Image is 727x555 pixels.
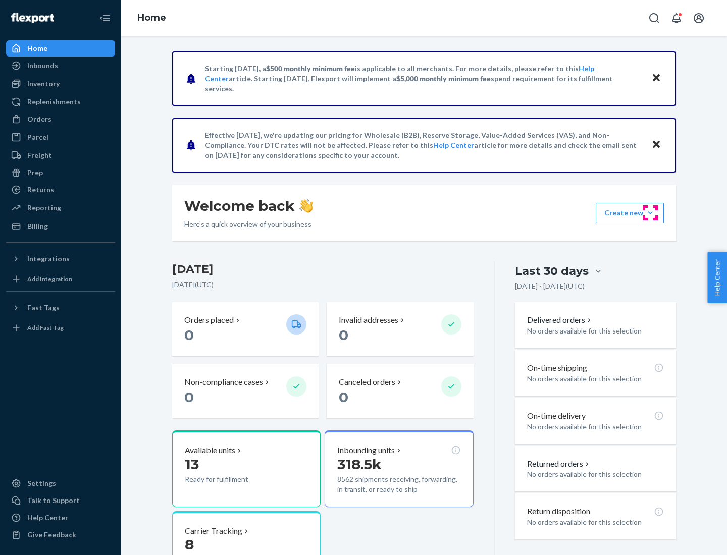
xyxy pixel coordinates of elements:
[6,182,115,198] a: Returns
[27,274,72,283] div: Add Integration
[27,203,61,213] div: Reporting
[184,326,194,344] span: 0
[185,536,194,553] span: 8
[339,314,398,326] p: Invalid addresses
[27,168,43,178] div: Prep
[396,74,491,83] span: $5,000 monthly minimum fee
[433,141,474,149] a: Help Center
[27,254,70,264] div: Integrations
[527,314,593,326] button: Delivered orders
[327,302,473,356] button: Invalid addresses 0
[339,326,348,344] span: 0
[27,97,81,107] div: Replenishments
[6,111,115,127] a: Orders
[527,374,664,384] p: No orders available for this selection
[184,388,194,406] span: 0
[27,79,60,89] div: Inventory
[6,94,115,110] a: Replenishments
[185,474,278,484] p: Ready for fulfillment
[172,302,319,356] button: Orders placed 0
[6,58,115,74] a: Inbounds
[527,362,587,374] p: On-time shipping
[527,458,591,470] button: Returned orders
[6,475,115,491] a: Settings
[137,12,166,23] a: Home
[527,517,664,527] p: No orders available for this selection
[172,364,319,418] button: Non-compliance cases 0
[299,199,313,213] img: hand-wave emoji
[6,218,115,234] a: Billing
[666,8,687,28] button: Open notifications
[27,513,68,523] div: Help Center
[327,364,473,418] button: Canceled orders 0
[6,492,115,509] a: Talk to Support
[339,388,348,406] span: 0
[27,495,80,506] div: Talk to Support
[689,8,709,28] button: Open account menu
[27,303,60,313] div: Fast Tags
[27,323,64,332] div: Add Fast Tag
[6,200,115,216] a: Reporting
[27,132,48,142] div: Parcel
[6,510,115,526] a: Help Center
[6,300,115,316] button: Fast Tags
[650,138,663,152] button: Close
[266,64,355,73] span: $500 monthly minimum fee
[27,150,52,160] div: Freight
[184,376,263,388] p: Non-compliance cases
[27,185,54,195] div: Returns
[515,281,585,291] p: [DATE] - [DATE] ( UTC )
[527,469,664,479] p: No orders available for this selection
[6,147,115,163] a: Freight
[337,474,460,494] p: 8562 shipments receiving, forwarding, in transit, or ready to ship
[184,197,313,215] h1: Welcome back
[172,430,321,507] button: Available units13Ready for fulfillment
[185,525,242,537] p: Carrier Tracking
[707,252,727,303] button: Help Center
[337,456,382,473] span: 318.5k
[650,71,663,86] button: Close
[6,76,115,92] a: Inventory
[27,114,51,124] div: Orders
[527,506,590,517] p: Return disposition
[337,445,395,456] p: Inbounding units
[6,164,115,181] a: Prep
[527,410,586,422] p: On-time delivery
[325,430,473,507] button: Inbounding units318.5k8562 shipments receiving, forwarding, in transit, or ready to ship
[172,280,474,290] p: [DATE] ( UTC )
[185,456,199,473] span: 13
[205,64,642,94] p: Starting [DATE], a is applicable to all merchants. For more details, please refer to this article...
[527,422,664,432] p: No orders available for this selection
[27,530,76,540] div: Give Feedback
[27,61,58,71] div: Inbounds
[185,445,235,456] p: Available units
[11,13,54,23] img: Flexport logo
[527,326,664,336] p: No orders available for this selection
[6,271,115,287] a: Add Integration
[184,219,313,229] p: Here’s a quick overview of your business
[172,261,474,277] h3: [DATE]
[27,221,48,231] div: Billing
[6,40,115,57] a: Home
[6,251,115,267] button: Integrations
[6,129,115,145] a: Parcel
[95,8,115,28] button: Close Navigation
[184,314,234,326] p: Orders placed
[6,527,115,543] button: Give Feedback
[339,376,395,388] p: Canceled orders
[6,320,115,336] a: Add Fast Tag
[644,8,664,28] button: Open Search Box
[205,130,642,160] p: Effective [DATE], we're updating our pricing for Wholesale (B2B), Reserve Storage, Value-Added Se...
[596,203,664,223] button: Create new
[27,478,56,488] div: Settings
[515,263,589,279] div: Last 30 days
[27,43,47,53] div: Home
[129,4,174,33] ol: breadcrumbs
